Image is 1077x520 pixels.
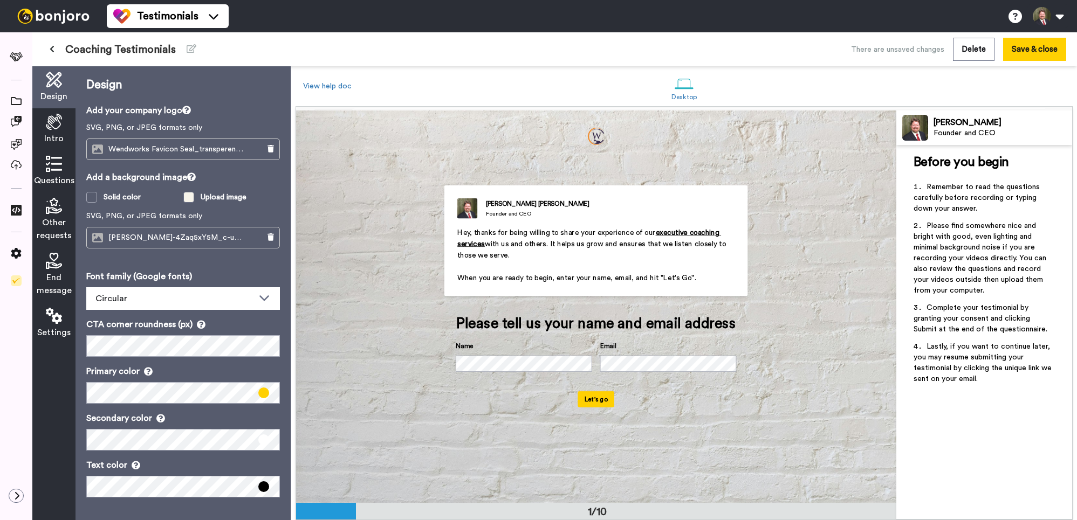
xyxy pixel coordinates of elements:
[37,271,72,297] span: End message
[914,343,1054,383] span: Lastly, if you want to continue later, you may resume submitting your testimonial by clicking the...
[201,192,246,203] div: Upload image
[104,192,141,203] div: Solid color
[86,365,280,378] p: Primary color
[108,145,250,154] span: Wendworks Favicon Seal_transperent.png
[671,93,697,101] div: Desktop
[666,69,702,106] a: Desktop
[86,412,280,425] p: Secondary color
[902,115,928,141] img: Profile Image
[578,391,615,407] button: Let's go
[44,132,64,145] span: Intro
[108,233,250,242] span: [PERSON_NAME]-4Zaq5xY5M_c-unsplash(1).jpg
[86,122,280,133] p: SVG, PNG, or JPEG formats only
[11,275,22,286] img: Checklist.svg
[953,38,994,61] button: Delete
[457,274,696,281] span: When you are ready to begin, enter your name, email, and hit "Let's Go".
[457,240,728,259] span: with us and others. It helps us grow and ensures that we listen closely to those we serve.
[486,210,589,218] div: Founder and CEO
[113,8,131,25] img: tm-color.svg
[86,270,280,283] p: Font family (Google fonts)
[851,44,944,55] div: There are unsaved changes
[457,228,721,247] span: executive coaching services
[934,129,1072,138] div: Founder and CEO
[456,315,737,331] div: Please tell us your name and email address
[37,326,71,339] span: Settings
[65,42,176,57] span: Coaching Testimonials
[457,198,478,219] img: Founder and CEO
[914,222,1048,294] span: Please find somewhere nice and bright with good, even lighting and minimal background noise if yo...
[86,318,280,331] p: CTA corner roundness (px)
[303,82,352,90] a: View help doc
[587,128,605,145] img: f7fa9f90-a938-4ef3-9e6c-2a61707e0617
[486,199,589,209] div: [PERSON_NAME] [PERSON_NAME]
[457,228,656,236] span: Hey, thanks for being willing to share your experience of our
[1003,38,1066,61] button: Save & close
[95,294,127,303] span: Circular
[37,216,71,242] span: Other requests
[40,90,67,103] span: Design
[86,211,280,221] p: SVG, PNG, or JPEG formats only
[934,117,1072,128] div: [PERSON_NAME]
[914,156,1009,169] span: Before you begin
[13,9,94,24] img: bj-logo-header-white.svg
[86,104,280,117] p: Add your company logo
[137,9,198,24] span: Testimonials
[34,174,74,187] span: Questions
[914,304,1047,333] span: Complete your testimonial by granting your consent and clicking Submit at the end of the question...
[86,77,280,93] p: Design
[914,183,1042,212] span: Remember to read the questions carefully before recording or typing down your answer.
[86,459,280,472] p: Text color
[456,341,474,351] label: Name
[86,171,280,184] p: Add a background image
[571,504,623,519] div: 1/10
[600,341,616,351] label: Email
